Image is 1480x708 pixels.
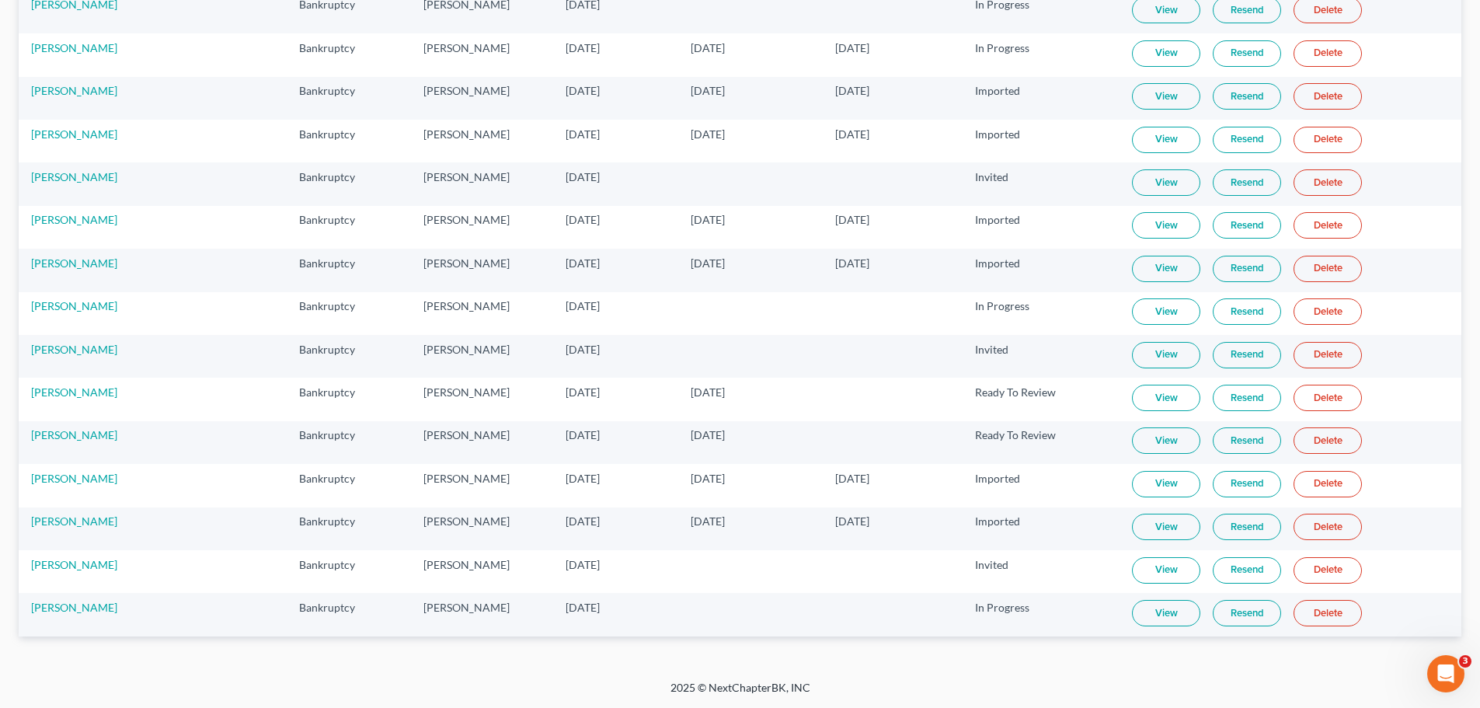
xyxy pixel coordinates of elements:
a: Delete [1294,471,1362,497]
a: Delete [1294,212,1362,239]
td: Bankruptcy [287,335,411,378]
td: Bankruptcy [287,33,411,76]
a: View [1132,83,1200,110]
a: View [1132,514,1200,540]
td: In Progress [963,593,1120,636]
td: [PERSON_NAME] [411,464,553,507]
span: [DATE] [835,41,869,54]
a: View [1132,557,1200,584]
td: Imported [963,120,1120,162]
a: Delete [1294,83,1362,110]
a: [PERSON_NAME] [31,428,117,441]
span: [DATE] [566,472,600,485]
a: [PERSON_NAME] [31,343,117,356]
span: [DATE] [566,213,600,226]
td: Bankruptcy [287,550,411,593]
a: Resend [1213,557,1281,584]
td: [PERSON_NAME] [411,33,553,76]
a: Delete [1294,256,1362,282]
a: Resend [1213,127,1281,153]
td: Bankruptcy [287,120,411,162]
a: View [1132,342,1200,368]
span: [DATE] [835,127,869,141]
a: [PERSON_NAME] [31,41,117,54]
a: Resend [1213,427,1281,454]
span: [DATE] [691,213,725,226]
span: [DATE] [835,514,869,528]
span: [DATE] [566,385,600,399]
a: View [1132,169,1200,196]
span: [DATE] [566,256,600,270]
span: [DATE] [566,558,600,571]
td: Imported [963,464,1120,507]
a: Delete [1294,127,1362,153]
a: [PERSON_NAME] [31,385,117,399]
a: Resend [1213,471,1281,497]
a: View [1132,40,1200,67]
iframe: Intercom live chat [1427,655,1464,692]
a: Resend [1213,298,1281,325]
a: View [1132,385,1200,411]
a: [PERSON_NAME] [31,127,117,141]
td: [PERSON_NAME] [411,335,553,378]
span: [DATE] [691,41,725,54]
span: [DATE] [566,601,600,614]
a: Delete [1294,514,1362,540]
a: Resend [1213,600,1281,626]
span: [DATE] [835,84,869,97]
td: [PERSON_NAME] [411,162,553,205]
a: Resend [1213,514,1281,540]
td: [PERSON_NAME] [411,249,553,291]
a: View [1132,256,1200,282]
td: [PERSON_NAME] [411,421,553,464]
a: Delete [1294,385,1362,411]
td: [PERSON_NAME] [411,206,553,249]
a: [PERSON_NAME] [31,170,117,183]
span: [DATE] [691,84,725,97]
td: Bankruptcy [287,593,411,636]
a: Resend [1213,169,1281,196]
td: Bankruptcy [287,378,411,420]
span: [DATE] [691,127,725,141]
a: Resend [1213,83,1281,110]
a: View [1132,212,1200,239]
td: Bankruptcy [287,507,411,550]
td: [PERSON_NAME] [411,507,553,550]
span: [DATE] [691,472,725,485]
span: [DATE] [835,472,869,485]
a: Delete [1294,169,1362,196]
td: Invited [963,550,1120,593]
a: [PERSON_NAME] [31,601,117,614]
td: Bankruptcy [287,421,411,464]
td: Imported [963,507,1120,550]
span: [DATE] [566,514,600,528]
span: [DATE] [566,170,600,183]
a: [PERSON_NAME] [31,84,117,97]
td: Ready To Review [963,378,1120,420]
a: [PERSON_NAME] [31,514,117,528]
td: Invited [963,162,1120,205]
span: [DATE] [691,256,725,270]
td: [PERSON_NAME] [411,593,553,636]
td: In Progress [963,33,1120,76]
a: View [1132,127,1200,153]
td: [PERSON_NAME] [411,292,553,335]
span: [DATE] [566,127,600,141]
span: 3 [1459,655,1471,668]
a: View [1132,600,1200,626]
span: [DATE] [691,514,725,528]
a: Resend [1213,212,1281,239]
a: [PERSON_NAME] [31,472,117,485]
span: [DATE] [566,428,600,441]
a: [PERSON_NAME] [31,299,117,312]
span: [DATE] [566,84,600,97]
span: [DATE] [566,41,600,54]
span: [DATE] [691,428,725,441]
td: Bankruptcy [287,77,411,120]
a: [PERSON_NAME] [31,256,117,270]
a: Delete [1294,427,1362,454]
a: View [1132,471,1200,497]
td: [PERSON_NAME] [411,378,553,420]
a: [PERSON_NAME] [31,213,117,226]
div: 2025 © NextChapterBK, INC [298,680,1183,708]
